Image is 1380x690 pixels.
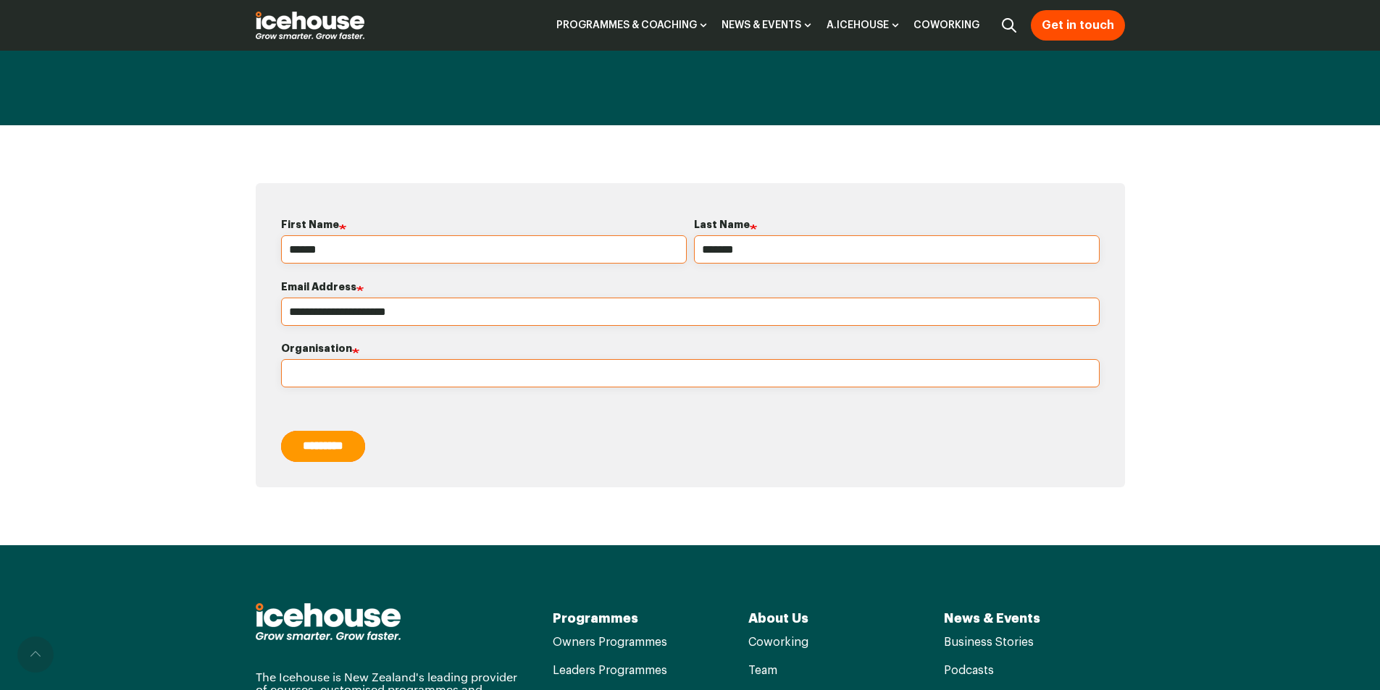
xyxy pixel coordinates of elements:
a: Podcasts [944,662,1125,679]
a: Owners Programmes [553,634,734,651]
a: Leaders Programmes [553,662,734,679]
div: Search box [995,11,1024,40]
span: Email Address [281,282,356,292]
a: Programmes [553,612,638,625]
a: Business Stories [944,634,1125,651]
span: First Name [281,219,339,230]
a: Get in touch [1031,10,1125,41]
a: Go to the main page [256,12,364,39]
img: Icehouse Logo - White By-Line [256,603,401,640]
a: Team [748,662,929,679]
span: Last Name [694,219,750,230]
a: About Us [748,612,808,625]
span: Organisation [281,343,352,353]
a: Coworking [748,634,929,651]
img: Icehouse Logo - White By-Line [256,12,364,39]
a: News & Events [944,612,1040,625]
